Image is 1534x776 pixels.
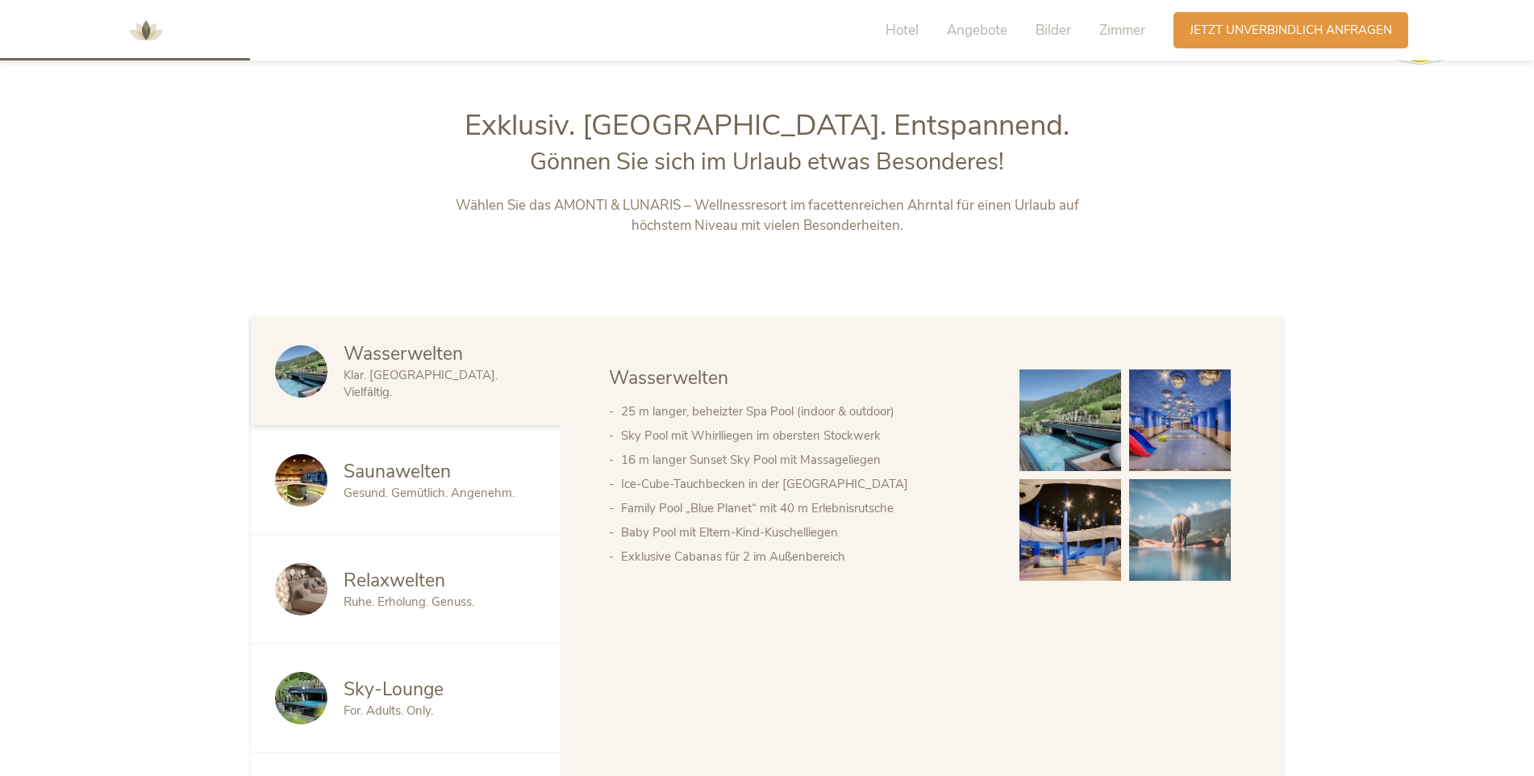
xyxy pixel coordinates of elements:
span: Gesund. Gemütlich. Angenehm. [344,485,515,501]
li: Sky Pool mit Whirlliegen im obersten Stockwerk [621,423,987,448]
p: Wählen Sie das AMONTI & LUNARIS – Wellnessresort im facettenreichen Ahrntal für einen Urlaub auf ... [431,195,1104,236]
li: Family Pool „Blue Planet“ mit 40 m Erlebnisrutsche [621,496,987,520]
span: For. Adults. Only. [344,703,433,719]
span: Bilder [1036,21,1071,40]
span: Angebote [947,21,1007,40]
span: Ruhe. Erholung. Genuss. [344,594,474,610]
span: Saunawelten [344,459,451,484]
span: Klar. [GEOGRAPHIC_DATA]. Vielfältig. [344,367,498,400]
li: Ice-Cube-Tauchbecken in der [GEOGRAPHIC_DATA] [621,472,987,496]
span: Relaxwelten [344,568,445,593]
span: Sky-Lounge [344,677,444,702]
span: Wasserwelten [609,365,728,390]
a: AMONTI & LUNARIS Wellnessresort [122,24,170,35]
span: Wasserwelten [344,341,463,366]
li: Exklusive Cabanas für 2 im Außenbereich [621,544,987,569]
img: AMONTI & LUNARIS Wellnessresort [122,6,170,55]
span: Zimmer [1099,21,1145,40]
span: Gönnen Sie sich im Urlaub etwas Besonderes! [530,146,1004,177]
li: Baby Pool mit Eltern-Kind-Kuschelliegen [621,520,987,544]
li: 16 m langer Sunset Sky Pool mit Massageliegen [621,448,987,472]
span: Jetzt unverbindlich anfragen [1190,22,1392,39]
span: Exklusiv. [GEOGRAPHIC_DATA]. Entspannend. [465,106,1069,145]
span: Hotel [886,21,919,40]
li: 25 m langer, beheizter Spa Pool (indoor & outdoor) [621,399,987,423]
